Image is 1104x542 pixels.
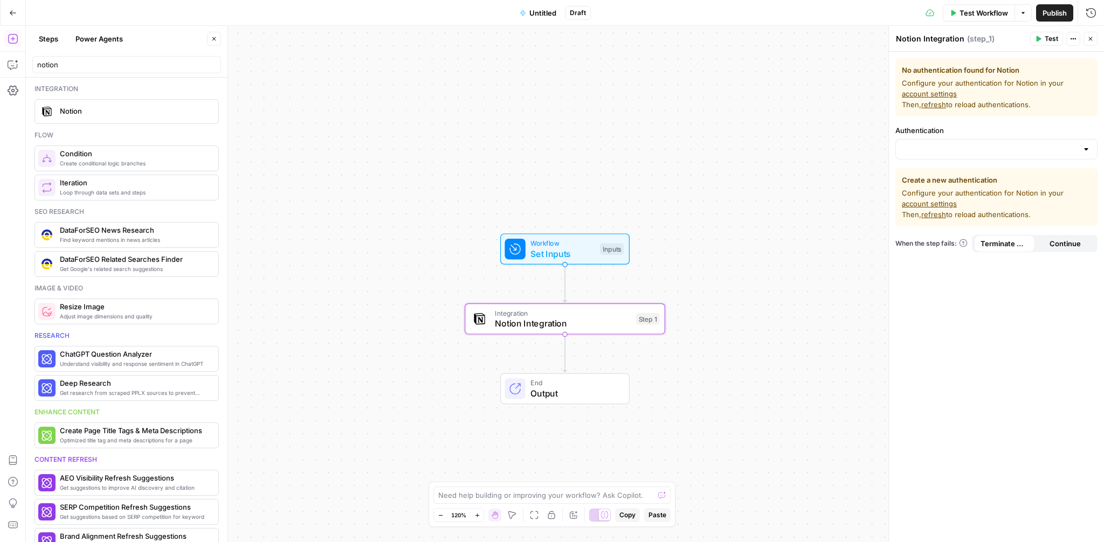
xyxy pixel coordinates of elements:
[60,502,210,512] span: SERP Competition Refresh Suggestions
[60,159,210,168] span: Create conditional logic branches
[34,84,219,94] div: Integration
[473,312,486,325] img: Notion_app_logo.png
[465,303,665,335] div: IntegrationNotion IntegrationStep 1
[60,359,210,368] span: Understand visibility and response sentiment in ChatGPT
[600,243,624,255] div: Inputs
[60,531,210,541] span: Brand Alignment Refresh Suggestions
[34,455,219,464] div: Content refresh
[943,4,1015,22] button: Test Workflow
[563,335,567,372] g: Edge from step_1 to end
[60,388,210,397] span: Get research from scraped PPLX sources to prevent source [MEDICAL_DATA]
[495,308,631,318] span: Integration
[60,425,210,436] span: Create Page Title Tags & Meta Descriptions
[902,199,957,208] a: account settings
[60,225,210,235] span: DataForSEO News Research
[32,30,65,47] button: Steps
[981,238,1029,249] span: Terminate Workflow
[636,313,659,325] div: Step 1
[902,175,1091,185] span: Create a new authentication
[451,511,466,519] span: 120%
[1035,235,1096,252] button: Continue
[967,33,995,44] span: ( step_1 )
[570,8,586,18] span: Draft
[902,78,1091,110] span: Configure your authentication for Notion in your Then, to reload authentications.
[902,89,957,98] a: account settings
[895,125,1098,136] label: Authentication
[60,349,210,359] span: ChatGPT Question Analyzer
[1043,8,1067,18] span: Publish
[921,210,946,219] span: refresh
[34,130,219,140] div: Flow
[902,187,1091,220] span: Configure your authentication for Notion in your Then, to reload authentications.
[60,148,210,159] span: Condition
[896,33,964,44] textarea: Notion Integration
[60,436,210,444] span: Optimized title tag and meta descriptions for a page
[34,407,219,417] div: Enhance content
[495,317,631,330] span: Notion Integration
[60,472,210,483] span: AEO Visibility Refresh Suggestions
[465,233,665,265] div: WorkflowSet InputsInputs
[619,510,636,520] span: Copy
[648,510,666,520] span: Paste
[60,483,210,492] span: Get suggestions to improve AI discovery and citation
[615,508,640,522] button: Copy
[60,265,210,273] span: Get Google's related search suggestions
[60,235,210,244] span: Find keyword mentions in news articles
[644,508,671,522] button: Paste
[960,8,1008,18] span: Test Workflow
[60,312,210,321] span: Adjust image dimensions and quality
[34,283,219,293] div: Image & video
[42,106,52,117] img: Notion_app_logo.png
[60,177,210,188] span: Iteration
[530,238,595,248] span: Workflow
[42,230,52,240] img: vjoh3p9kohnippxyp1brdnq6ymi1
[529,8,556,18] span: Untitled
[530,387,618,400] span: Output
[1050,238,1081,249] span: Continue
[60,254,210,265] span: DataForSEO Related Searches Finder
[1036,4,1073,22] button: Publish
[60,378,210,388] span: Deep Research
[60,188,210,197] span: Loop through data sets and steps
[895,239,968,248] a: When the step fails:
[34,331,219,341] div: Research
[42,259,52,269] img: 9u0p4zbvbrir7uayayktvs1v5eg0
[60,512,210,521] span: Get suggestions based on SERP competition for keyword
[465,373,665,405] div: EndOutput
[530,378,618,388] span: End
[563,265,567,302] g: Edge from start to step_1
[1045,34,1058,44] span: Test
[60,301,210,312] span: Resize Image
[530,247,595,260] span: Set Inputs
[60,106,210,116] span: Notion
[1030,32,1063,46] button: Test
[34,207,219,217] div: Seo research
[513,4,563,22] button: Untitled
[69,30,129,47] button: Power Agents
[902,65,1091,75] span: No authentication found for Notion
[37,59,216,70] input: Search steps
[921,100,946,109] span: refresh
